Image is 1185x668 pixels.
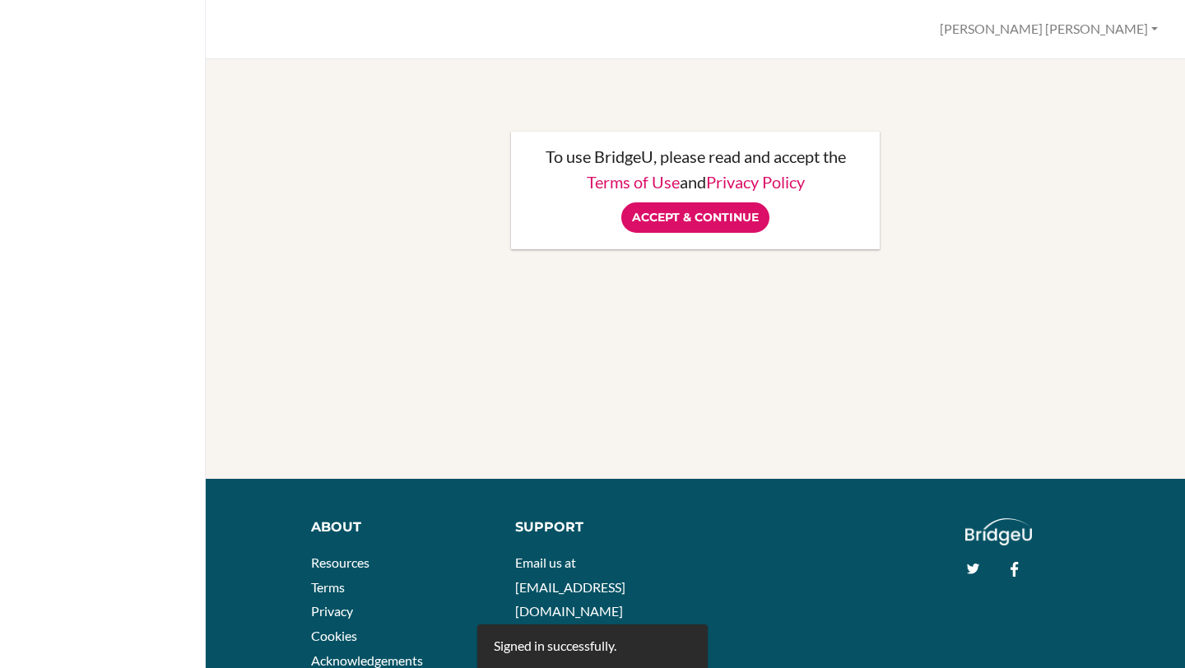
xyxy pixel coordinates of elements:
p: To use BridgeU, please read and accept the [527,148,863,165]
div: Signed in successfully. [494,637,616,656]
img: logo_white@2x-f4f0deed5e89b7ecb1c2cc34c3e3d731f90f0f143d5ea2071677605dd97b5244.png [965,518,1032,545]
a: Privacy Policy [706,172,805,192]
button: [PERSON_NAME] [PERSON_NAME] [932,14,1165,44]
a: Terms [311,579,345,595]
a: Resources [311,554,369,570]
a: Privacy [311,603,353,619]
div: About [311,518,491,537]
a: Email us at [EMAIL_ADDRESS][DOMAIN_NAME] [515,554,625,619]
div: Support [515,518,683,537]
a: Terms of Use [587,172,680,192]
p: and [527,174,863,190]
input: Accept & Continue [621,202,769,233]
